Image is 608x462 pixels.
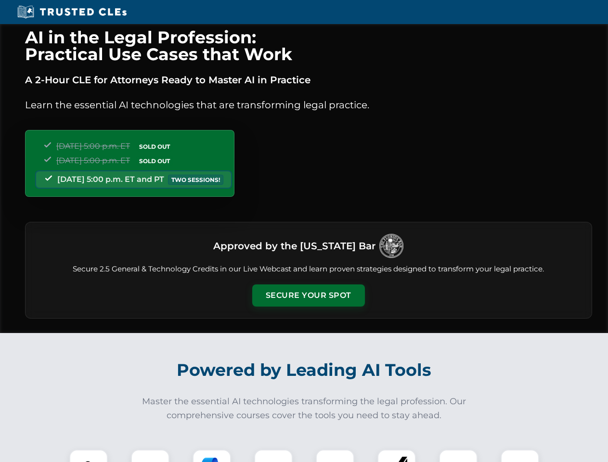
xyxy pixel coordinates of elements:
p: Secure 2.5 General & Technology Credits in our Live Webcast and learn proven strategies designed ... [37,264,580,275]
span: SOLD OUT [136,141,173,152]
p: Learn the essential AI technologies that are transforming legal practice. [25,97,592,113]
button: Secure Your Spot [252,284,365,307]
span: SOLD OUT [136,156,173,166]
p: A 2-Hour CLE for Attorneys Ready to Master AI in Practice [25,72,592,88]
p: Master the essential AI technologies transforming the legal profession. Our comprehensive courses... [136,395,473,423]
img: Trusted CLEs [14,5,129,19]
h1: AI in the Legal Profession: Practical Use Cases that Work [25,29,592,63]
span: [DATE] 5:00 p.m. ET [56,141,130,151]
h2: Powered by Leading AI Tools [38,353,571,387]
span: [DATE] 5:00 p.m. ET [56,156,130,165]
img: Logo [379,234,403,258]
h3: Approved by the [US_STATE] Bar [213,237,375,255]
